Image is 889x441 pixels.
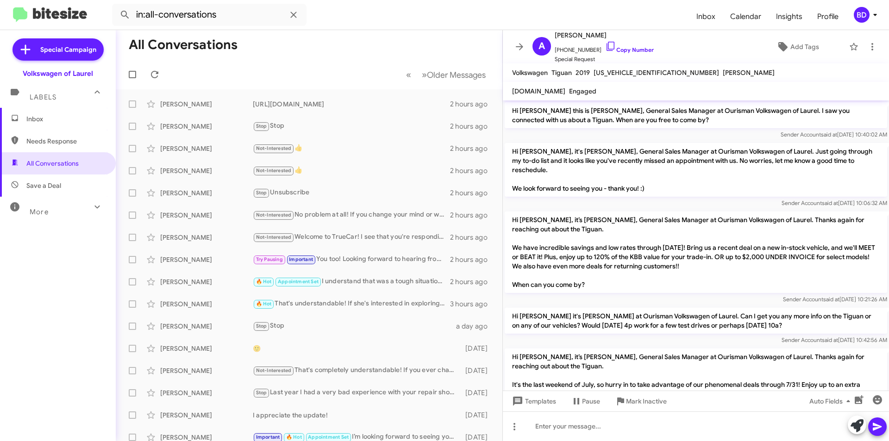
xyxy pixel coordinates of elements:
[802,393,861,410] button: Auto Fields
[253,410,461,420] div: I appreciate the update!
[256,390,267,396] span: Stop
[253,165,450,176] div: 👍
[854,7,870,23] div: BD
[253,187,450,198] div: Unsubscribe
[160,322,253,331] div: [PERSON_NAME]
[253,210,450,220] div: No problem at all! If you change your mind or want to explore options in the future, feel free to...
[256,279,272,285] span: 🔥 Hot
[594,68,719,77] span: [US_VEHICLE_IDENTIFICATION_NUMBER]
[461,366,495,375] div: [DATE]
[401,65,417,84] button: Previous
[555,55,654,64] span: Special Request
[160,410,253,420] div: [PERSON_NAME]
[160,166,253,175] div: [PERSON_NAME]
[13,38,104,61] a: Special Campaign
[810,3,846,30] a: Profile
[461,410,495,420] div: [DATE]
[769,3,810,30] span: Insights
[503,393,563,410] button: Templates
[782,336,887,343] span: Sender Account [DATE] 10:42:56 AM
[505,211,887,293] p: Hi [PERSON_NAME], it’s [PERSON_NAME], General Sales Manager at Ourisman Volkswagen of Laurel. Tha...
[253,387,461,398] div: Last year I had a very bad experience with your repair shop that was not resolved to my satisfact...
[256,123,267,129] span: Stop
[253,99,450,109] div: [URL][DOMAIN_NAME]
[256,168,292,174] span: Not-Interested
[461,344,495,353] div: [DATE]
[456,322,495,331] div: a day ago
[278,279,319,285] span: Appointment Set
[160,99,253,109] div: [PERSON_NAME]
[821,131,837,138] span: said at
[422,69,427,81] span: »
[160,233,253,242] div: [PERSON_NAME]
[26,159,79,168] span: All Conversations
[256,301,272,307] span: 🔥 Hot
[461,388,495,398] div: [DATE]
[401,65,491,84] nav: Page navigation example
[160,122,253,131] div: [PERSON_NAME]
[256,367,292,373] span: Not-Interested
[160,211,253,220] div: [PERSON_NAME]
[256,212,292,218] span: Not-Interested
[308,434,349,440] span: Appointment Set
[563,393,607,410] button: Pause
[569,87,596,95] span: Engaged
[160,277,253,286] div: [PERSON_NAME]
[782,199,887,206] span: Sender Account [DATE] 10:06:32 AM
[40,45,96,54] span: Special Campaign
[689,3,723,30] a: Inbox
[253,344,461,353] div: 🙂
[505,348,887,430] p: Hi [PERSON_NAME], it’s [PERSON_NAME], General Sales Manager at Ourisman Volkswagen of Laurel. Tha...
[723,68,775,77] span: [PERSON_NAME]
[822,336,838,343] span: said at
[555,30,654,41] span: [PERSON_NAME]
[450,277,495,286] div: 2 hours ago
[750,38,845,55] button: Add Tags
[512,68,548,77] span: Volkswagen
[160,188,253,198] div: [PERSON_NAME]
[253,232,450,242] div: Welcome to TrueCar! I see that you're responding to a customer. If this is correct, please enter ...
[450,211,495,220] div: 2 hours ago
[289,256,313,262] span: Important
[160,344,253,353] div: [PERSON_NAME]
[555,41,654,55] span: [PHONE_NUMBER]
[23,69,93,78] div: Volkswagen of Laurel
[450,299,495,309] div: 3 hours ago
[781,131,887,138] span: Sender Account [DATE] 10:40:02 AM
[450,166,495,175] div: 2 hours ago
[256,323,267,329] span: Stop
[427,70,486,80] span: Older Messages
[607,393,674,410] button: Mark Inactive
[256,190,267,196] span: Stop
[160,144,253,153] div: [PERSON_NAME]
[605,46,654,53] a: Copy Number
[253,276,450,287] div: I understand that was a tough situation. If you're considering selling your vehicle, let's schedu...
[582,393,600,410] span: Pause
[512,87,565,95] span: [DOMAIN_NAME]
[253,121,450,131] div: Stop
[26,114,105,124] span: Inbox
[822,199,838,206] span: said at
[723,3,769,30] a: Calendar
[505,102,887,128] p: Hi [PERSON_NAME] this is [PERSON_NAME], General Sales Manager at Ourisman Volkswagen of Laurel. I...
[783,296,887,303] span: Sender Account [DATE] 10:21:26 AM
[30,208,49,216] span: More
[450,144,495,153] div: 2 hours ago
[160,366,253,375] div: [PERSON_NAME]
[626,393,667,410] span: Mark Inactive
[450,255,495,264] div: 2 hours ago
[450,188,495,198] div: 2 hours ago
[253,298,450,309] div: That's understandable! If she's interested in exploring our inventory, we can help her find the p...
[112,4,307,26] input: Search
[505,308,887,334] p: Hi [PERSON_NAME] it's [PERSON_NAME] at Ourisman Volkswagen of Laurel. Can I get you any more info...
[253,254,450,265] div: You too! Looking forward to hearing from you when you return. Enjoy your weekend!
[416,65,491,84] button: Next
[160,299,253,309] div: [PERSON_NAME]
[256,234,292,240] span: Not-Interested
[551,68,572,77] span: Tiguan
[256,434,280,440] span: Important
[26,137,105,146] span: Needs Response
[26,181,61,190] span: Save a Deal
[160,255,253,264] div: [PERSON_NAME]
